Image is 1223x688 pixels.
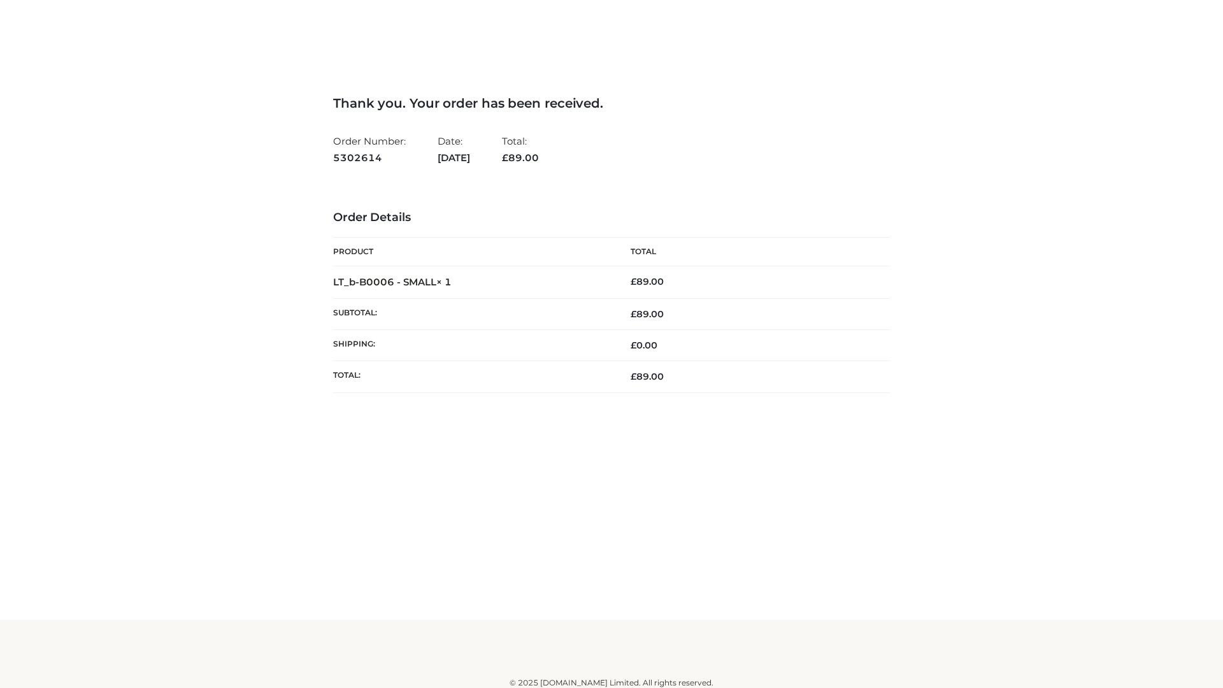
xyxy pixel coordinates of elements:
[333,96,890,111] h3: Thank you. Your order has been received.
[631,308,664,320] span: 89.00
[333,298,611,329] th: Subtotal:
[631,308,636,320] span: £
[631,340,636,351] span: £
[631,276,664,287] bdi: 89.00
[438,150,470,166] strong: [DATE]
[333,276,452,288] strong: LT_b-B0006 - SMALL
[333,238,611,266] th: Product
[333,361,611,392] th: Total:
[631,276,636,287] span: £
[333,211,890,225] h3: Order Details
[333,130,406,169] li: Order Number:
[502,130,539,169] li: Total:
[631,340,657,351] bdi: 0.00
[333,150,406,166] strong: 5302614
[436,276,452,288] strong: × 1
[333,330,611,361] th: Shipping:
[611,238,890,266] th: Total
[631,371,636,382] span: £
[438,130,470,169] li: Date:
[631,371,664,382] span: 89.00
[502,152,508,164] span: £
[502,152,539,164] span: 89.00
